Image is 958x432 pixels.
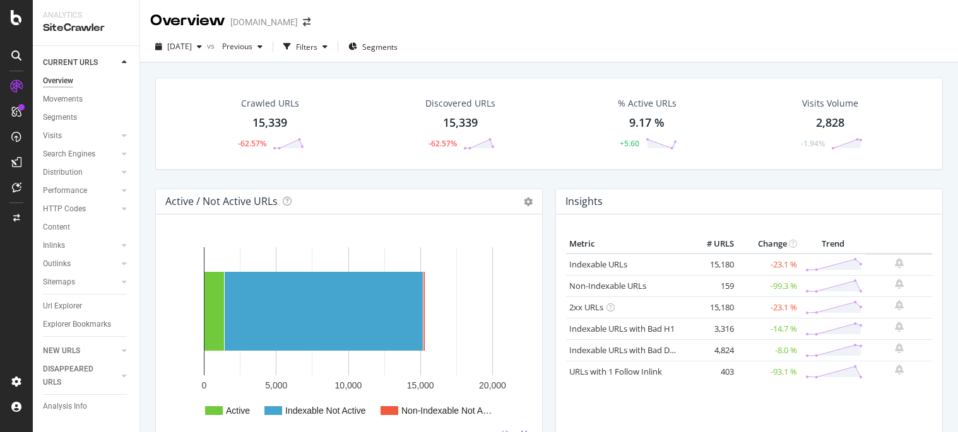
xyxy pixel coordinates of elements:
a: 2xx URLs [569,301,603,313]
span: Segments [362,42,398,52]
a: HTTP Codes [43,202,118,216]
th: Change [737,235,800,254]
div: Performance [43,184,87,197]
td: -14.7 % [737,318,800,339]
a: Explorer Bookmarks [43,318,131,331]
h4: Active / Not Active URLs [165,193,278,210]
div: -1.94% [801,138,825,149]
a: Movements [43,93,131,106]
iframe: Intercom live chat [915,389,945,419]
div: Visits [43,129,62,143]
div: +5.60 [620,138,639,149]
i: Options [524,197,533,206]
div: Filters [296,42,317,52]
div: bell-plus [895,258,904,268]
a: Analysis Info [43,400,131,413]
th: Metric [566,235,687,254]
div: Overview [150,10,225,32]
div: DISAPPEARED URLS [43,363,107,389]
div: Distribution [43,166,83,179]
text: Indexable Not Active [285,406,366,416]
div: 15,339 [443,115,478,131]
a: Indexable URLs with Bad H1 [569,323,675,334]
td: -8.0 % [737,339,800,361]
text: 5,000 [265,380,287,390]
a: Search Engines [43,148,118,161]
text: Active [226,406,250,416]
a: Distribution [43,166,118,179]
div: Discovered URLs [425,97,495,110]
div: 15,339 [252,115,287,131]
div: -62.57% [429,138,457,149]
div: Url Explorer [43,300,82,313]
a: Url Explorer [43,300,131,313]
div: CURRENT URLS [43,56,98,69]
td: -23.1 % [737,296,800,318]
span: vs [207,40,217,51]
a: Non-Indexable URLs [569,280,646,291]
div: Visits Volume [802,97,858,110]
button: Filters [278,37,333,57]
a: Indexable URLs with Bad Description [569,344,707,356]
div: Crawled URLs [241,97,299,110]
svg: A chart. [166,235,528,431]
a: DISAPPEARED URLS [43,363,118,389]
a: Content [43,221,131,234]
div: bell-plus [895,343,904,353]
th: Trend [800,235,866,254]
a: Overview [43,74,131,88]
div: Search Engines [43,148,95,161]
div: Overview [43,74,73,88]
td: -23.1 % [737,254,800,276]
a: Outlinks [43,257,118,271]
span: 2025 Sep. 23rd [167,41,192,52]
div: NEW URLS [43,344,80,358]
a: NEW URLS [43,344,118,358]
div: -62.57% [238,138,266,149]
h4: Insights [565,193,603,210]
div: HTTP Codes [43,202,86,216]
div: 2,828 [816,115,844,131]
text: 15,000 [407,380,434,390]
td: 3,316 [687,318,737,339]
div: bell-plus [895,279,904,289]
a: Segments [43,111,131,124]
div: Explorer Bookmarks [43,318,111,331]
div: 9.17 % [629,115,665,131]
div: bell-plus [895,300,904,310]
td: 159 [687,275,737,296]
span: Previous [217,41,252,52]
div: Movements [43,93,83,106]
div: [DOMAIN_NAME] [230,16,298,28]
div: arrow-right-arrow-left [303,18,310,26]
a: CURRENT URLS [43,56,118,69]
button: [DATE] [150,37,207,57]
div: Sitemaps [43,276,75,289]
div: Analysis Info [43,400,87,413]
div: SiteCrawler [43,21,129,35]
div: Outlinks [43,257,71,271]
a: Performance [43,184,118,197]
text: 0 [202,380,207,390]
a: Sitemaps [43,276,118,289]
div: Inlinks [43,239,65,252]
text: 10,000 [335,380,362,390]
a: Visits [43,129,118,143]
td: -93.1 % [737,361,800,382]
button: Segments [343,37,403,57]
div: Analytics [43,10,129,21]
text: 20,000 [479,380,506,390]
a: URLs with 1 Follow Inlink [569,366,662,377]
td: 403 [687,361,737,382]
td: -99.3 % [737,275,800,296]
div: bell-plus [895,322,904,332]
button: Previous [217,37,268,57]
a: Inlinks [43,239,118,252]
div: bell-plus [895,365,904,375]
text: Non-Indexable Not A… [401,406,492,416]
td: 15,180 [687,254,737,276]
div: Content [43,221,70,234]
td: 4,824 [687,339,737,361]
th: # URLS [687,235,737,254]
